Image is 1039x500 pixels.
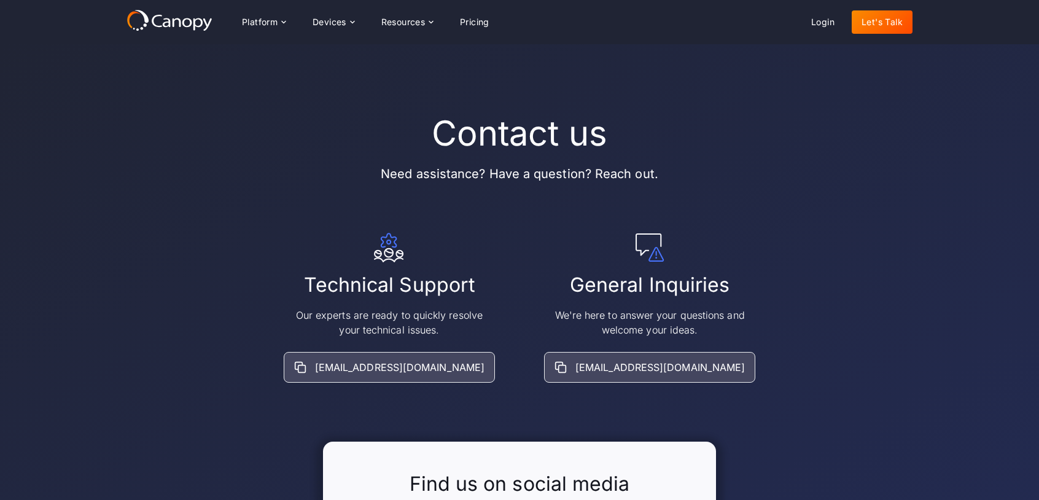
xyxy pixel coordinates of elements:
[304,272,475,298] h2: Technical Support
[381,164,658,184] p: Need assistance? Have a question? Reach out.
[242,18,278,26] div: Platform
[570,272,730,298] h2: General Inquiries
[801,10,844,34] a: Login
[315,360,484,375] div: [EMAIL_ADDRESS][DOMAIN_NAME]
[575,360,745,375] div: [EMAIL_ADDRESS][DOMAIN_NAME]
[551,308,748,337] p: We're here to answer your questions and welcome your ideas.
[432,113,608,154] h1: Contact us
[313,18,346,26] div: Devices
[852,10,913,34] a: Let's Talk
[410,471,630,497] h2: Find us on social media
[381,18,426,26] div: Resources
[450,10,499,34] a: Pricing
[291,308,488,337] p: Our experts are ready to quickly resolve your technical issues.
